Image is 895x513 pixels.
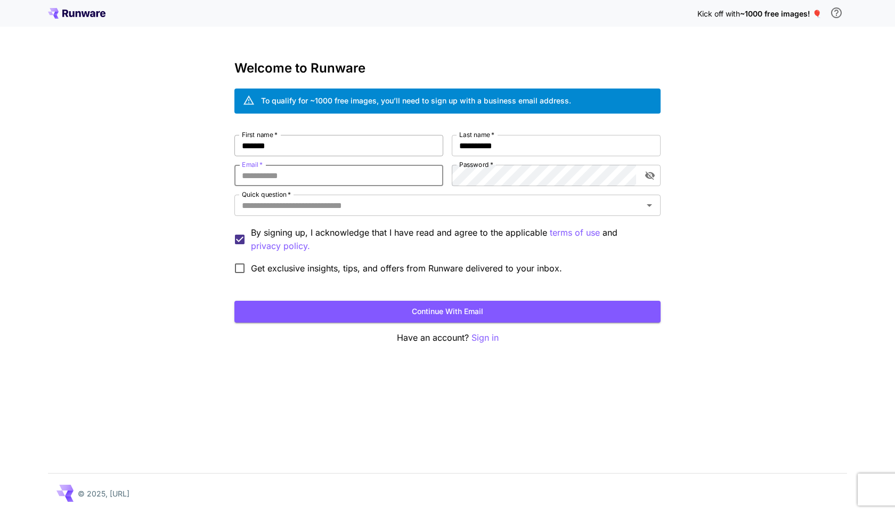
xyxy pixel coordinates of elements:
button: By signing up, I acknowledge that I have read and agree to the applicable terms of use and [251,239,310,253]
button: Open [642,198,657,213]
button: In order to qualify for free credit, you need to sign up with a business email address and click ... [826,2,847,23]
button: Sign in [471,331,499,344]
p: privacy policy. [251,239,310,253]
p: Have an account? [234,331,661,344]
span: Get exclusive insights, tips, and offers from Runware delivered to your inbox. [251,262,562,275]
button: toggle password visibility [640,166,660,185]
label: First name [242,130,278,139]
label: Quick question [242,190,291,199]
span: Kick off with [697,9,740,18]
button: By signing up, I acknowledge that I have read and agree to the applicable and privacy policy. [550,226,600,239]
span: ~1000 free images! 🎈 [740,9,821,18]
label: Last name [459,130,494,139]
h3: Welcome to Runware [234,61,661,76]
p: terms of use [550,226,600,239]
p: © 2025, [URL] [78,488,129,499]
label: Email [242,160,263,169]
p: By signing up, I acknowledge that I have read and agree to the applicable and [251,226,652,253]
div: To qualify for ~1000 free images, you’ll need to sign up with a business email address. [261,95,571,106]
label: Password [459,160,493,169]
button: Continue with email [234,301,661,323]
